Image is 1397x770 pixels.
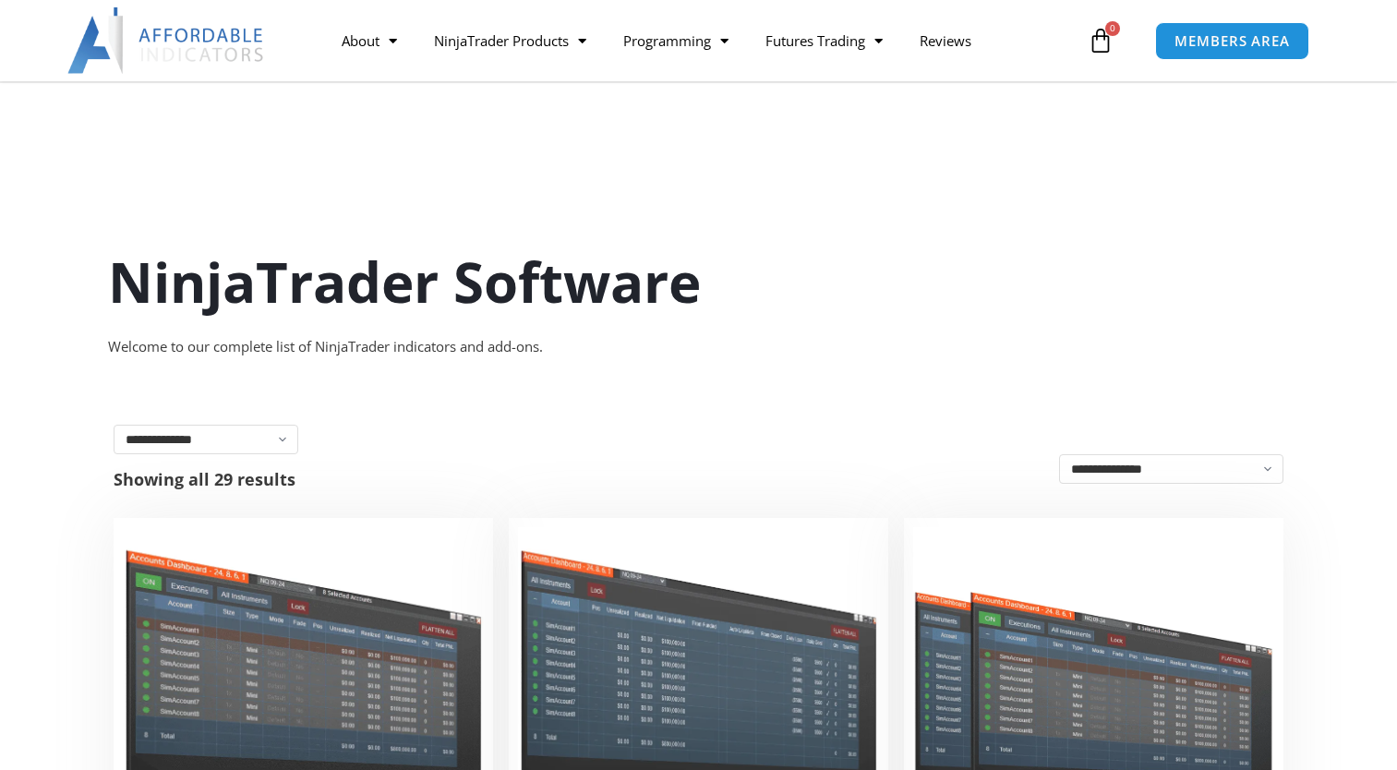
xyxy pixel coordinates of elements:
[1155,22,1309,60] a: MEMBERS AREA
[901,19,990,62] a: Reviews
[605,19,747,62] a: Programming
[1105,21,1120,36] span: 0
[1059,454,1283,484] select: Shop order
[114,471,295,487] p: Showing all 29 results
[108,243,1290,320] h1: NinjaTrader Software
[323,19,415,62] a: About
[1174,34,1290,48] span: MEMBERS AREA
[67,7,266,74] img: LogoAI | Affordable Indicators – NinjaTrader
[1060,14,1141,67] a: 0
[323,19,1083,62] nav: Menu
[108,334,1290,360] div: Welcome to our complete list of NinjaTrader indicators and add-ons.
[747,19,901,62] a: Futures Trading
[415,19,605,62] a: NinjaTrader Products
